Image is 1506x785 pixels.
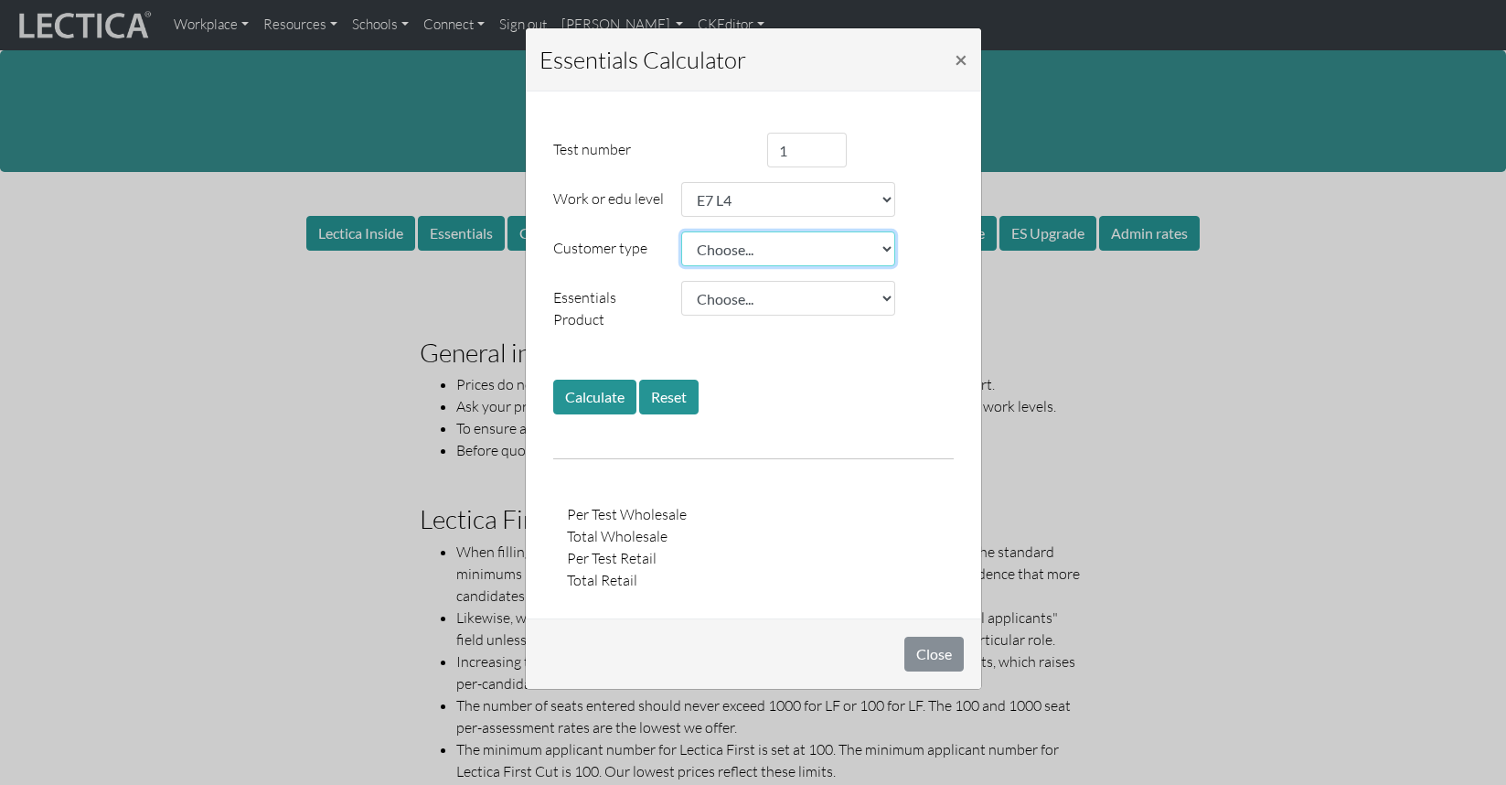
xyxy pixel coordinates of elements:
input: 1 [767,133,847,167]
button: Close [940,34,982,85]
div: Per Test Wholesale [553,503,753,525]
div: Total Retail [553,569,753,591]
span: × [955,46,967,72]
label: Essentials Product [539,281,682,336]
h5: Essentials Calculator [539,42,746,77]
label: Work or edu level [539,182,682,217]
button: Reset [639,380,699,414]
div: Total Wholesale [553,525,753,547]
button: Close [904,637,964,672]
div: Per Test Retail [553,547,753,569]
label: Customer type [539,231,682,266]
button: Calculate [553,380,636,414]
label: Test number [539,133,753,167]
